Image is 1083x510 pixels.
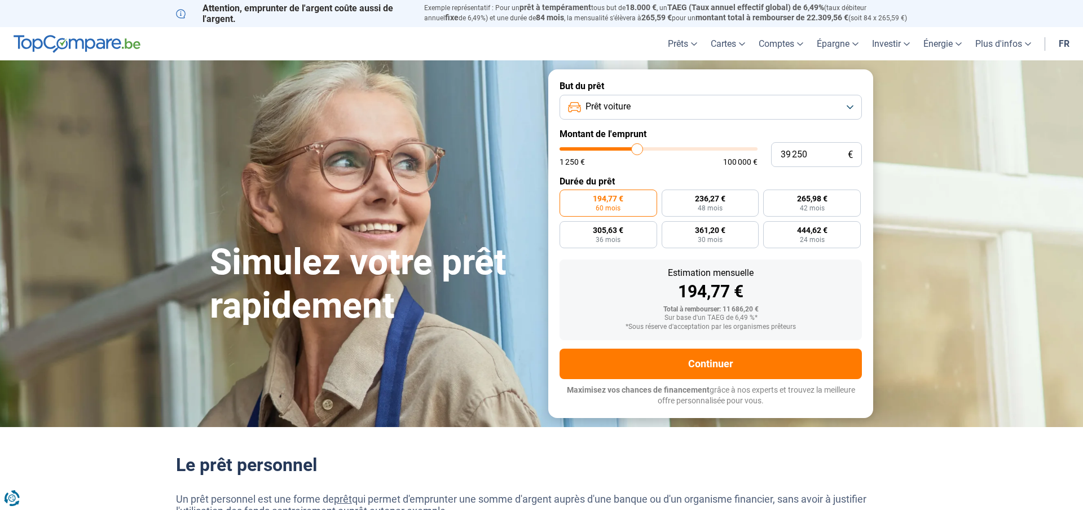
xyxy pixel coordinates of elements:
a: Cartes [704,27,752,60]
span: prêt à tempérament [520,3,591,12]
span: 42 mois [800,205,825,212]
div: Sur base d'un TAEG de 6,49 %* [569,314,853,322]
h1: Simulez votre prêt rapidement [210,241,535,328]
span: € [848,150,853,160]
span: 100 000 € [723,158,758,166]
span: montant total à rembourser de 22.309,56 € [695,13,848,22]
a: prêt [334,493,352,505]
span: 361,20 € [695,226,725,234]
span: 265,59 € [641,13,672,22]
a: Investir [865,27,917,60]
span: 236,27 € [695,195,725,203]
span: 1 250 € [560,158,585,166]
span: 444,62 € [797,226,827,234]
button: Prêt voiture [560,95,862,120]
a: Comptes [752,27,810,60]
label: Durée du prêt [560,176,862,187]
span: 265,98 € [797,195,827,203]
span: 18.000 € [626,3,657,12]
button: Continuer [560,349,862,379]
span: Maximisez vos chances de financement [567,385,710,394]
span: 60 mois [596,205,620,212]
div: Total à rembourser: 11 686,20 € [569,306,853,314]
div: Estimation mensuelle [569,269,853,278]
a: Épargne [810,27,865,60]
div: 194,77 € [569,283,853,300]
span: 305,63 € [593,226,623,234]
a: Prêts [661,27,704,60]
a: Plus d'infos [968,27,1038,60]
p: Attention, emprunter de l'argent coûte aussi de l'argent. [176,3,411,24]
a: Énergie [917,27,968,60]
span: 48 mois [698,205,723,212]
label: But du prêt [560,81,862,91]
h2: Le prêt personnel [176,454,907,476]
label: Montant de l'emprunt [560,129,862,139]
img: TopCompare [14,35,140,53]
span: 30 mois [698,236,723,243]
p: Exemple représentatif : Pour un tous but de , un (taux débiteur annuel de 6,49%) et une durée de ... [424,3,907,23]
span: Prêt voiture [585,100,631,113]
span: 84 mois [536,13,564,22]
span: fixe [445,13,459,22]
span: 194,77 € [593,195,623,203]
span: 36 mois [596,236,620,243]
a: fr [1052,27,1076,60]
span: TAEG (Taux annuel effectif global) de 6,49% [667,3,824,12]
div: *Sous réserve d'acceptation par les organismes prêteurs [569,323,853,331]
span: 24 mois [800,236,825,243]
p: grâce à nos experts et trouvez la meilleure offre personnalisée pour vous. [560,385,862,407]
